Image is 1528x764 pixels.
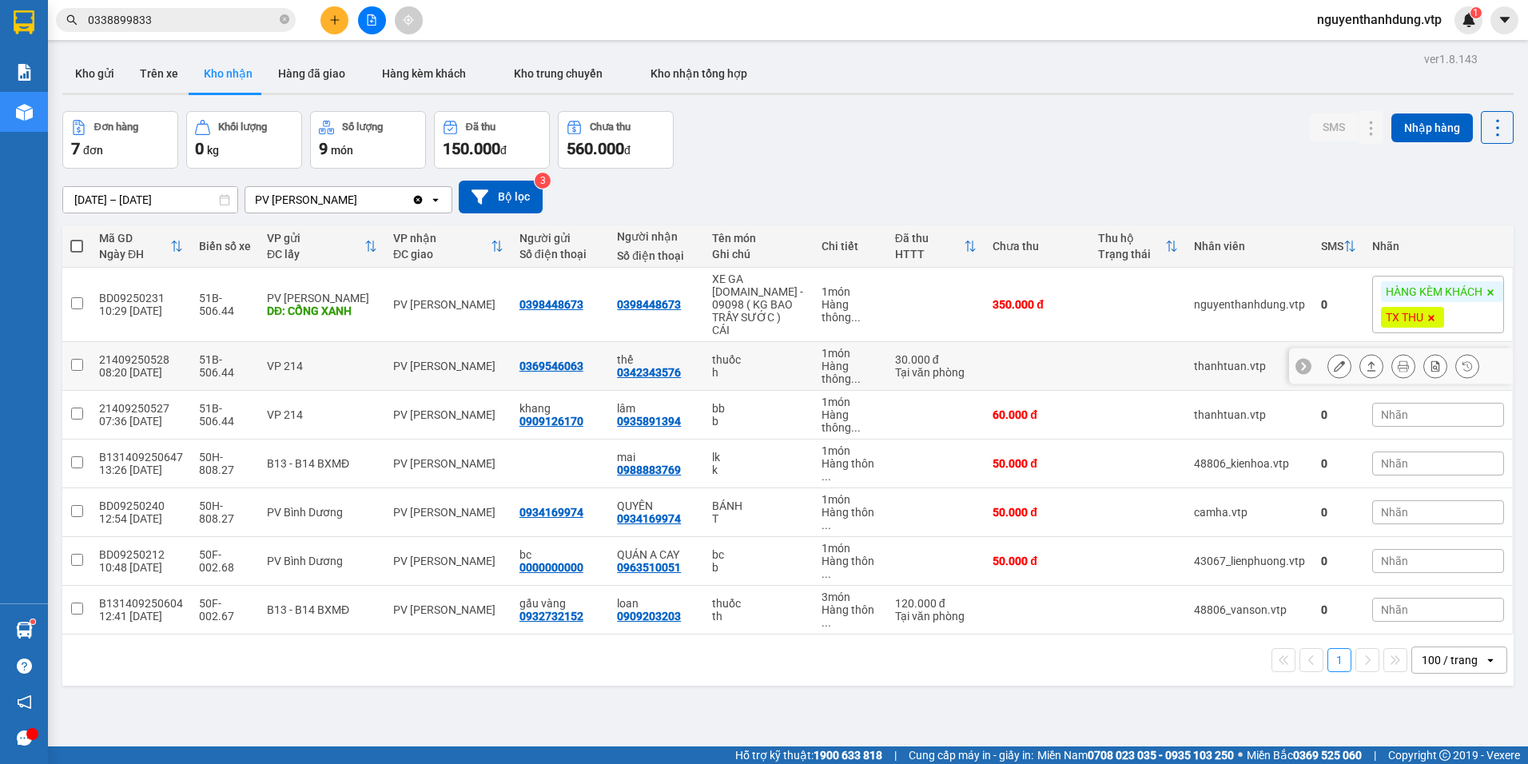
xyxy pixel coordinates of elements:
[199,353,251,379] div: 51B-506.44
[617,366,681,379] div: 0342343576
[822,457,879,483] div: Hàng thông thường
[1462,13,1476,27] img: icon-new-feature
[71,139,80,158] span: 7
[1313,225,1364,268] th: Toggle SortBy
[434,111,550,169] button: Đã thu150.000đ
[822,506,879,531] div: Hàng thông thường
[822,542,879,555] div: 1 món
[16,64,33,81] img: solution-icon
[99,366,183,379] div: 08:20 [DATE]
[366,14,377,26] span: file-add
[1310,113,1358,141] button: SMS
[712,597,806,610] div: thuốc
[519,415,583,428] div: 0909126170
[822,347,879,360] div: 1 món
[99,232,170,245] div: Mã GD
[519,506,583,519] div: 0934169974
[735,746,882,764] span: Hỗ trợ kỹ thuật:
[393,555,503,567] div: PV [PERSON_NAME]
[1470,7,1482,18] sup: 1
[822,408,879,434] div: Hàng thông thường
[993,298,1081,311] div: 350.000 đ
[822,603,879,629] div: Hàng thông thường
[712,415,806,428] div: b
[822,567,831,580] span: ...
[1424,50,1478,68] div: ver 1.8.143
[342,121,383,133] div: Số lượng
[393,457,503,470] div: PV [PERSON_NAME]
[83,144,103,157] span: đơn
[393,248,491,261] div: ĐC giao
[712,561,806,574] div: b
[393,298,503,311] div: PV [PERSON_NAME]
[1194,360,1305,372] div: thanhtuan.vtp
[519,561,583,574] div: 0000000000
[127,54,191,93] button: Trên xe
[267,360,377,372] div: VP 214
[993,240,1081,253] div: Chưa thu
[519,360,583,372] div: 0369546063
[331,144,353,157] span: món
[91,225,191,268] th: Toggle SortBy
[99,464,183,476] div: 13:26 [DATE]
[186,111,302,169] button: Khối lượng0kg
[1321,506,1356,519] div: 0
[887,225,985,268] th: Toggle SortBy
[267,292,377,304] div: PV [PERSON_NAME]
[14,10,34,34] img: logo-vxr
[1321,555,1356,567] div: 0
[617,597,695,610] div: loan
[712,548,806,561] div: bc
[1088,749,1234,762] strong: 0708 023 035 - 0935 103 250
[259,225,385,268] th: Toggle SortBy
[993,408,1081,421] div: 60.000 đ
[822,616,831,629] span: ...
[280,13,289,28] span: close-circle
[624,144,631,157] span: đ
[99,248,170,261] div: Ngày ĐH
[99,415,183,428] div: 07:36 [DATE]
[519,597,602,610] div: gấu vàng
[1386,285,1482,299] span: HÀNG KÈM KHÁCH
[1321,298,1356,311] div: 0
[1321,457,1356,470] div: 0
[617,451,695,464] div: mai
[993,555,1081,567] div: 50.000 đ
[712,353,806,366] div: thuốc
[712,248,806,261] div: Ghi chú
[1304,10,1454,30] span: nguyenthanhdung.vtp
[359,192,360,208] input: Selected PV Nam Đong.
[712,366,806,379] div: h
[199,451,251,476] div: 50H-808.27
[712,273,806,324] div: XE GA 48.AD - 09098 ( KG BAO TRẦY SƯỚC )
[1381,457,1408,470] span: Nhãn
[712,324,806,336] div: CÁI
[895,353,977,366] div: 30.000 đ
[822,591,879,603] div: 3 món
[99,512,183,525] div: 12:54 [DATE]
[712,402,806,415] div: bb
[1194,240,1305,253] div: Nhân viên
[895,597,977,610] div: 120.000 đ
[403,14,414,26] span: aim
[99,610,183,623] div: 12:41 [DATE]
[1321,603,1356,616] div: 0
[94,121,138,133] div: Đơn hàng
[267,304,377,317] div: DĐ: CỔNG XANH
[851,421,861,434] span: ...
[712,610,806,623] div: th
[99,304,183,317] div: 10:29 [DATE]
[1098,232,1165,245] div: Thu hộ
[17,694,32,710] span: notification
[319,139,328,158] span: 9
[267,603,377,616] div: B13 - B14 BXMĐ
[329,14,340,26] span: plus
[993,457,1081,470] div: 50.000 đ
[567,139,624,158] span: 560.000
[16,104,33,121] img: warehouse-icon
[1098,248,1165,261] div: Trạng thái
[66,14,78,26] span: search
[443,139,500,158] span: 150.000
[519,610,583,623] div: 0932732152
[712,232,806,245] div: Tên món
